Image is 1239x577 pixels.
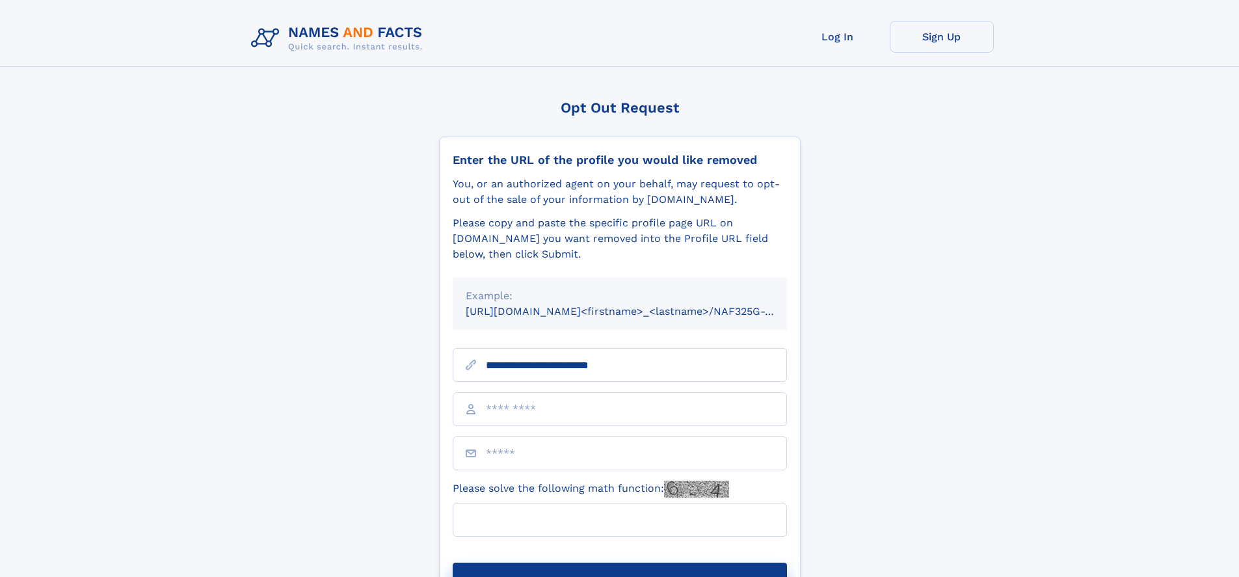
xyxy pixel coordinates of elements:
div: Example: [466,288,774,304]
div: Enter the URL of the profile you would like removed [453,153,787,167]
small: [URL][DOMAIN_NAME]<firstname>_<lastname>/NAF325G-xxxxxxxx [466,305,812,317]
div: Please copy and paste the specific profile page URL on [DOMAIN_NAME] you want removed into the Pr... [453,215,787,262]
a: Sign Up [890,21,994,53]
a: Log In [786,21,890,53]
div: Opt Out Request [439,100,801,116]
label: Please solve the following math function: [453,481,729,498]
img: Logo Names and Facts [246,21,433,56]
div: You, or an authorized agent on your behalf, may request to opt-out of the sale of your informatio... [453,176,787,208]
